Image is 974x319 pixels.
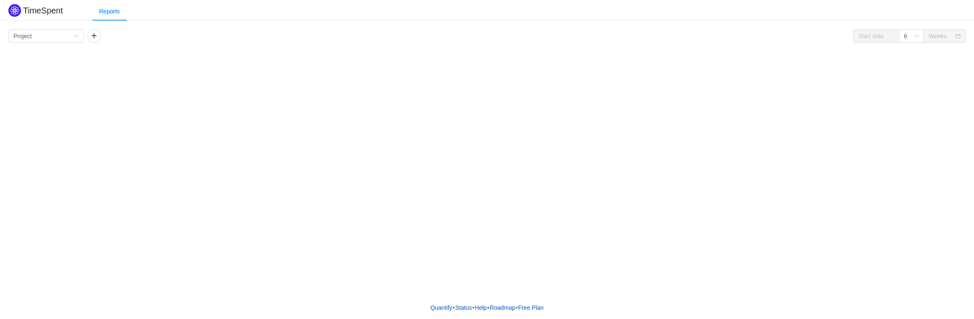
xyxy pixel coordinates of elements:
[8,4,21,17] img: Quantify logo
[914,34,919,39] i: icon: down
[490,301,516,314] a: Roadmap
[87,29,101,43] button: icon: plus
[92,2,126,21] div: Reports
[455,301,472,314] a: Status
[472,304,474,311] span: •
[74,34,79,39] i: icon: down
[453,304,455,311] span: •
[929,30,947,42] div: Weeks
[487,304,490,311] span: •
[13,30,32,42] div: Project
[904,30,907,42] div: 6
[516,304,518,311] span: •
[518,301,544,314] button: Free Plan
[474,301,487,314] a: Help
[23,6,63,15] h2: TimeSpent
[430,301,453,314] a: Quantify
[853,29,899,43] input: Start date
[956,34,961,39] i: icon: calendar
